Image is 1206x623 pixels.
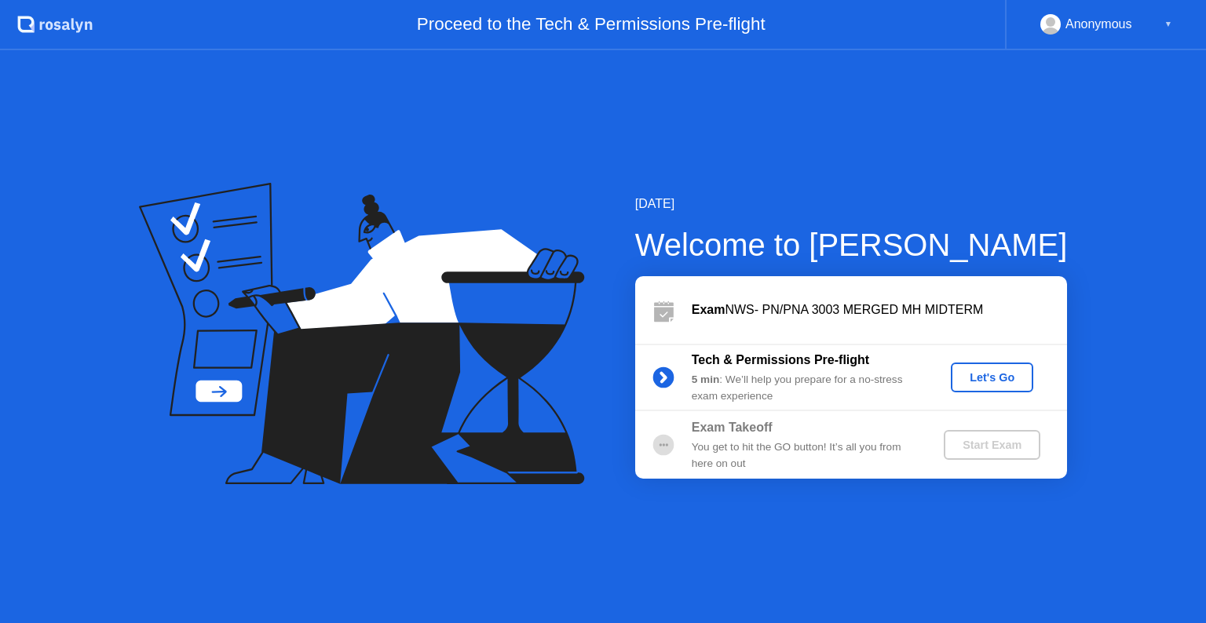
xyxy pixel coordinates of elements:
div: Start Exam [950,439,1034,451]
button: Start Exam [944,430,1040,460]
div: Let's Go [957,371,1027,384]
div: Anonymous [1065,14,1132,35]
div: You get to hit the GO button! It’s all you from here on out [692,439,918,472]
div: ▼ [1164,14,1172,35]
div: NWS- PN/PNA 3003 MERGED MH MIDTERM [692,301,1067,319]
div: Welcome to [PERSON_NAME] [635,221,1068,268]
b: Exam [692,303,725,316]
b: Exam Takeoff [692,421,773,434]
button: Let's Go [951,363,1033,392]
b: 5 min [692,373,720,385]
div: : We’ll help you prepare for a no-stress exam experience [692,372,918,404]
b: Tech & Permissions Pre-flight [692,353,869,366]
div: [DATE] [635,195,1068,213]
